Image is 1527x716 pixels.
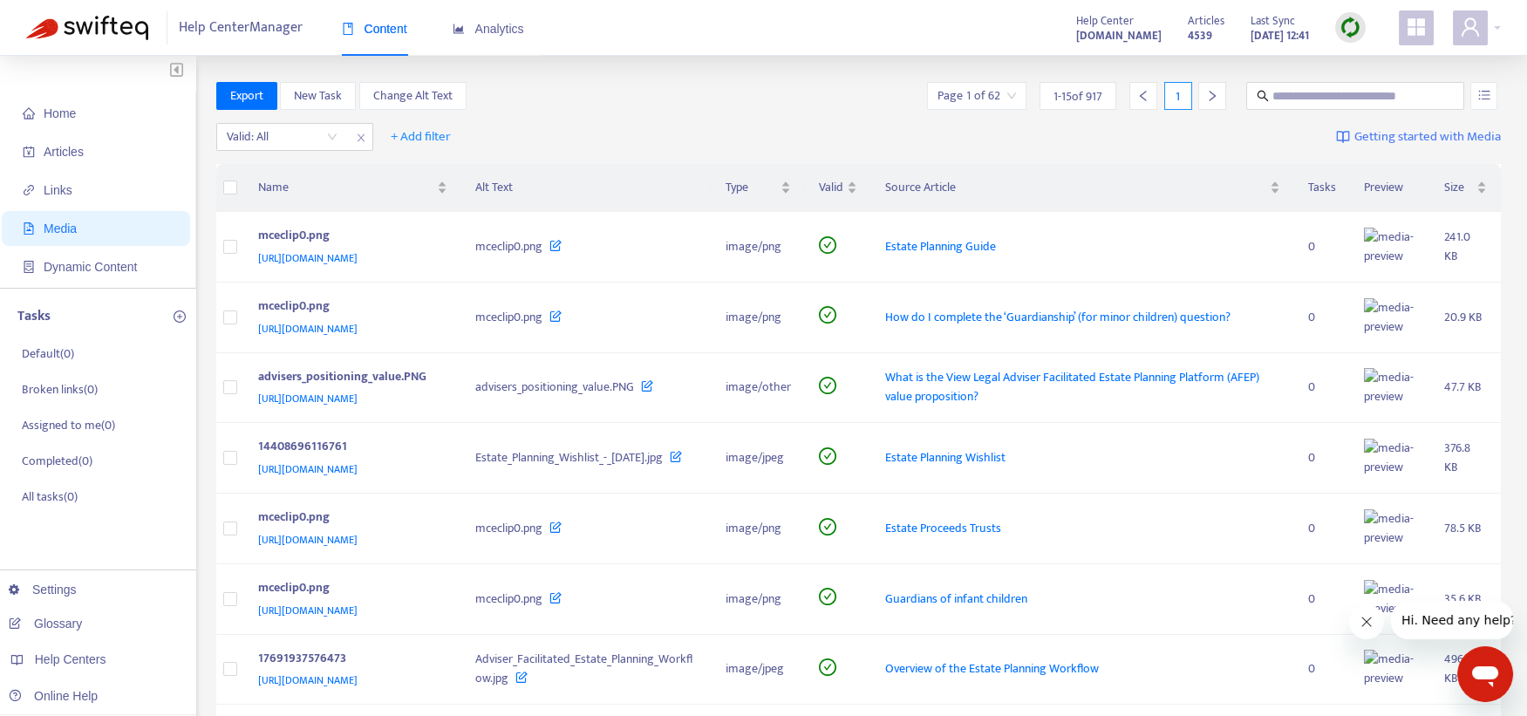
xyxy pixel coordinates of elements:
a: Glossary [9,617,82,631]
span: Adviser_Facilitated_Estate_Planning_Workflow.jpg [475,649,692,688]
img: Swifteq [26,16,148,40]
span: book [342,23,354,35]
span: mceclip0.png [475,307,542,327]
span: Articles [44,145,84,159]
div: 0 [1308,519,1336,538]
td: image/png [712,283,805,353]
p: Default ( 0 ) [22,344,74,363]
span: unordered-list [1478,89,1490,101]
button: Change Alt Text [359,82,467,110]
th: Tasks [1294,164,1350,212]
div: 0 [1308,448,1336,467]
img: media-preview [1364,228,1416,266]
span: [URL][DOMAIN_NAME] [258,320,358,338]
span: Getting started with Media [1354,127,1501,147]
span: file-image [23,222,35,235]
div: advisers_positioning_value.PNG [258,367,441,390]
p: Completed ( 0 ) [22,452,92,470]
span: mceclip0.png [475,236,542,256]
img: image-link [1336,130,1350,144]
a: Online Help [9,689,98,703]
td: image/png [712,564,805,635]
span: Estate Planning Guide [885,236,996,256]
p: Assigned to me ( 0 ) [22,416,115,434]
iframe: Message from company [1391,601,1513,639]
p: All tasks ( 0 ) [22,488,78,506]
span: home [23,107,35,119]
th: Name [244,164,462,212]
img: media-preview [1364,368,1416,406]
strong: [DOMAIN_NAME] [1076,26,1162,45]
span: Dynamic Content [44,260,137,274]
span: [URL][DOMAIN_NAME] [258,460,358,478]
span: How do I complete the ‘Guardianship’ (for minor children) question? [885,307,1230,327]
div: 0 [1308,659,1336,678]
span: search [1257,90,1269,102]
div: 17691937576473 [258,649,441,672]
img: media-preview [1364,509,1416,548]
span: Export [230,86,263,106]
div: 0 [1308,237,1336,256]
span: Help Center Manager [179,11,303,44]
div: 0 [1308,308,1336,327]
span: Last Sync [1251,11,1295,31]
div: 241.0 KB [1444,228,1487,266]
div: mceclip0.png [258,578,441,601]
div: 0 [1308,590,1336,609]
span: Change Alt Text [373,86,453,106]
button: unordered-list [1470,82,1497,110]
span: Guardians of infant children [885,589,1027,609]
span: appstore [1406,17,1427,38]
th: Size [1430,164,1501,212]
span: right [1206,90,1218,102]
iframe: Close message [1349,604,1384,639]
div: mceclip0.png [258,226,441,249]
th: Alt Text [461,164,712,212]
span: [URL][DOMAIN_NAME] [258,390,358,407]
span: Name [258,178,434,197]
a: [DOMAIN_NAME] [1076,25,1162,45]
div: 376.8 KB [1444,439,1487,477]
a: Getting started with Media [1336,123,1501,151]
td: image/jpeg [712,635,805,706]
span: check-circle [819,658,836,676]
div: 35.6 KB [1444,590,1487,609]
img: media-preview [1364,439,1416,477]
img: media-preview [1364,650,1416,688]
span: check-circle [819,236,836,254]
a: Settings [9,583,77,597]
span: Home [44,106,76,120]
th: Type [712,164,805,212]
button: + Add filter [378,123,464,151]
span: check-circle [819,588,836,605]
div: 78.5 KB [1444,519,1487,538]
span: [URL][DOMAIN_NAME] [258,602,358,619]
span: plus-circle [174,310,186,323]
span: left [1137,90,1149,102]
button: Export [216,82,277,110]
span: check-circle [819,518,836,535]
span: account-book [23,146,35,158]
span: close [350,127,372,148]
td: image/other [712,353,805,424]
span: Analytics [453,22,524,36]
div: mceclip0.png [258,297,441,319]
span: mceclip0.png [475,589,542,609]
button: New Task [280,82,356,110]
span: check-circle [819,447,836,465]
th: Source Article [871,164,1294,212]
img: sync.dc5367851b00ba804db3.png [1340,17,1361,38]
span: [URL][DOMAIN_NAME] [258,672,358,689]
div: 47.7 KB [1444,378,1487,397]
span: Type [726,178,777,197]
strong: 4539 [1188,26,1212,45]
span: Content [342,22,407,36]
span: What is the View Legal Adviser Facilitated Estate Planning Platform (AFEP) value proposition? [885,367,1259,406]
strong: [DATE] 12:41 [1251,26,1309,45]
span: Articles [1188,11,1224,31]
span: + Add filter [391,126,451,147]
span: Estate Proceeds Trusts [885,518,1001,538]
div: 0 [1308,378,1336,397]
span: user [1460,17,1481,38]
div: 14408696116761 [258,437,441,460]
